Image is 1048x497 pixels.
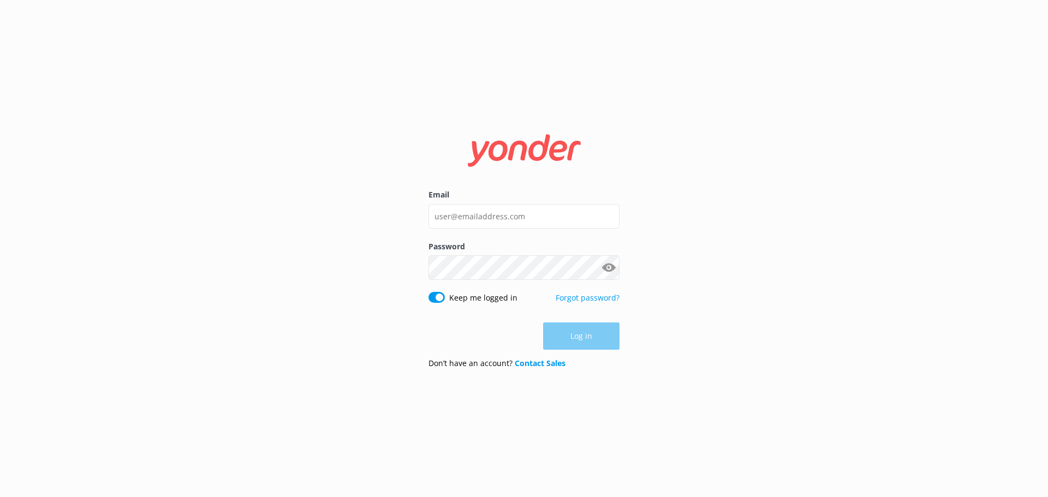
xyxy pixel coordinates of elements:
[428,241,620,253] label: Password
[428,357,565,369] p: Don’t have an account?
[428,204,620,229] input: user@emailaddress.com
[556,292,620,303] a: Forgot password?
[449,292,517,304] label: Keep me logged in
[428,189,620,201] label: Email
[515,358,565,368] a: Contact Sales
[598,257,620,279] button: Show password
